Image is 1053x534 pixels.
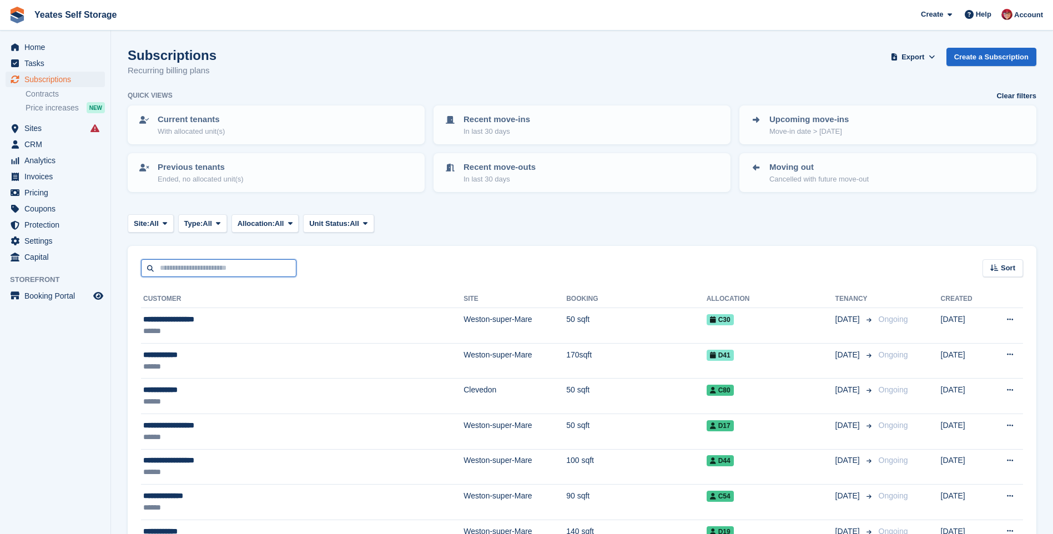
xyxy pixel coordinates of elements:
[740,107,1035,143] a: Upcoming move-ins Move-in date > [DATE]
[6,39,105,55] a: menu
[350,218,359,229] span: All
[463,449,566,485] td: Weston-super-Mare
[707,350,734,361] span: D41
[6,56,105,71] a: menu
[463,126,530,137] p: In last 30 days
[879,315,908,324] span: Ongoing
[128,214,174,233] button: Site: All
[835,314,862,325] span: [DATE]
[707,290,835,308] th: Allocation
[203,218,212,229] span: All
[707,314,734,325] span: C30
[24,39,91,55] span: Home
[26,89,105,99] a: Contracts
[1001,263,1015,274] span: Sort
[769,113,849,126] p: Upcoming move-ins
[921,9,943,20] span: Create
[90,124,99,133] i: Smart entry sync failures have occurred
[6,72,105,87] a: menu
[566,379,706,414] td: 50 sqft
[996,90,1036,102] a: Clear filters
[835,455,862,466] span: [DATE]
[24,56,91,71] span: Tasks
[6,137,105,152] a: menu
[231,214,299,233] button: Allocation: All
[941,485,989,520] td: [DATE]
[941,414,989,449] td: [DATE]
[26,103,79,113] span: Price increases
[238,218,275,229] span: Allocation:
[435,154,729,191] a: Recent move-outs In last 30 days
[707,420,734,431] span: D17
[879,385,908,394] span: Ongoing
[24,288,91,304] span: Booking Portal
[10,274,110,285] span: Storefront
[24,120,91,136] span: Sites
[6,153,105,168] a: menu
[1014,9,1043,21] span: Account
[901,52,924,63] span: Export
[769,126,849,137] p: Move-in date > [DATE]
[303,214,374,233] button: Unit Status: All
[24,137,91,152] span: CRM
[566,308,706,344] td: 50 sqft
[835,384,862,396] span: [DATE]
[835,349,862,361] span: [DATE]
[24,185,91,200] span: Pricing
[9,7,26,23] img: stora-icon-8386f47178a22dfd0bd8f6a31ec36ba5ce8667c1dd55bd0f319d3a0aa187defe.svg
[158,174,244,185] p: Ended, no allocated unit(s)
[566,414,706,449] td: 50 sqft
[707,491,734,502] span: C54
[566,343,706,379] td: 170sqft
[309,218,350,229] span: Unit Status:
[879,350,908,359] span: Ongoing
[26,102,105,114] a: Price increases NEW
[463,485,566,520] td: Weston-super-Mare
[6,169,105,184] a: menu
[158,161,244,174] p: Previous tenants
[946,48,1036,66] a: Create a Subscription
[889,48,938,66] button: Export
[879,456,908,465] span: Ongoing
[769,174,869,185] p: Cancelled with future move-out
[24,249,91,265] span: Capital
[6,249,105,265] a: menu
[24,201,91,216] span: Coupons
[24,169,91,184] span: Invoices
[24,153,91,168] span: Analytics
[941,290,989,308] th: Created
[941,343,989,379] td: [DATE]
[941,379,989,414] td: [DATE]
[134,218,149,229] span: Site:
[463,161,536,174] p: Recent move-outs
[707,455,734,466] span: D44
[6,217,105,233] a: menu
[141,290,463,308] th: Customer
[976,9,991,20] span: Help
[463,414,566,449] td: Weston-super-Mare
[435,107,729,143] a: Recent move-ins In last 30 days
[129,107,424,143] a: Current tenants With allocated unit(s)
[129,154,424,191] a: Previous tenants Ended, no allocated unit(s)
[463,343,566,379] td: Weston-super-Mare
[566,485,706,520] td: 90 sqft
[275,218,284,229] span: All
[463,290,566,308] th: Site
[6,288,105,304] a: menu
[566,449,706,485] td: 100 sqft
[87,102,105,113] div: NEW
[6,201,105,216] a: menu
[6,120,105,136] a: menu
[128,90,173,100] h6: Quick views
[128,64,216,77] p: Recurring billing plans
[149,218,159,229] span: All
[769,161,869,174] p: Moving out
[463,308,566,344] td: Weston-super-Mare
[566,290,706,308] th: Booking
[879,421,908,430] span: Ongoing
[941,449,989,485] td: [DATE]
[158,126,225,137] p: With allocated unit(s)
[941,308,989,344] td: [DATE]
[879,491,908,500] span: Ongoing
[184,218,203,229] span: Type:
